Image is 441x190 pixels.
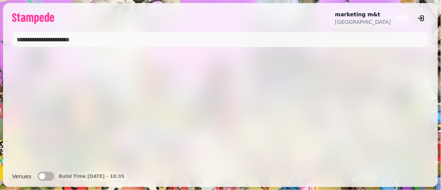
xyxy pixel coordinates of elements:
[395,15,408,21] span: MM
[12,13,54,24] img: logo
[335,18,391,26] p: [GEOGRAPHIC_DATA]
[59,173,124,179] p: Build Time [DATE] - 10:35
[12,172,31,181] label: Venues
[414,11,429,26] button: logout
[335,11,391,18] h2: marketing m&t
